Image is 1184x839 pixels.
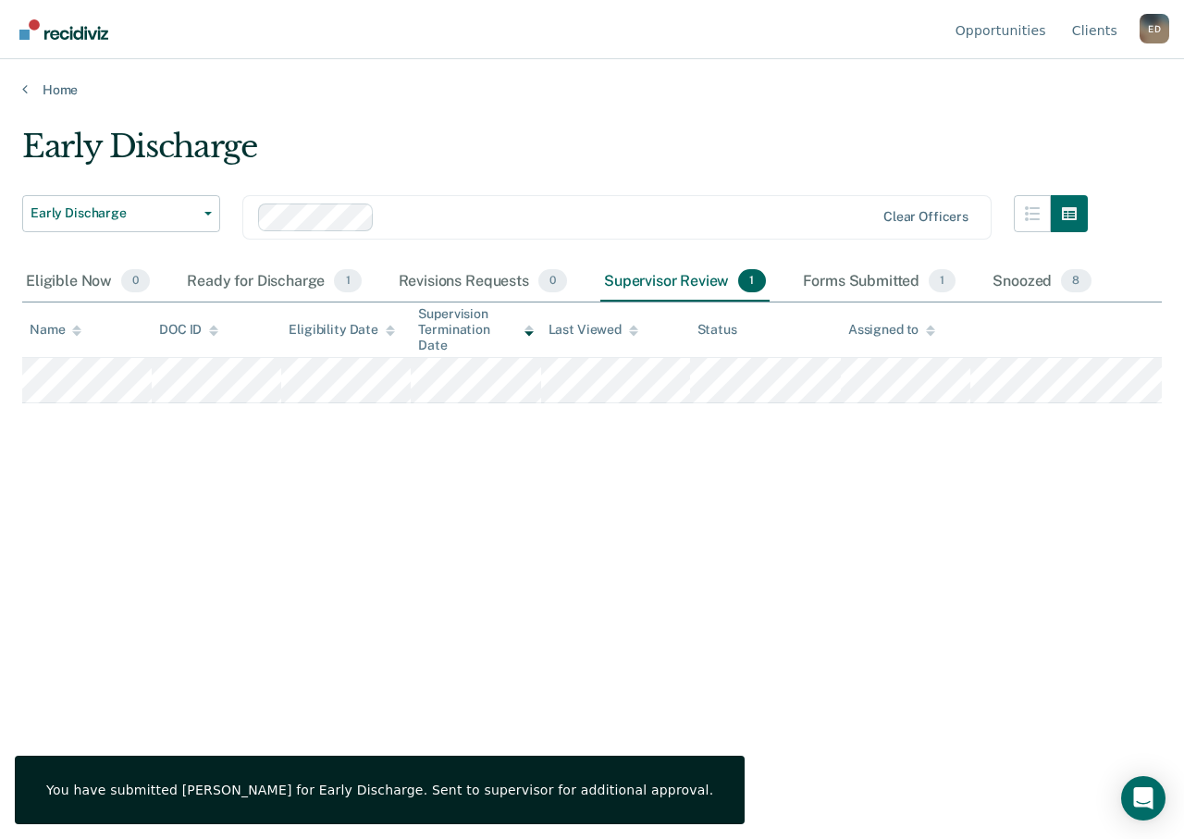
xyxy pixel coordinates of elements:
div: Last Viewed [549,322,638,338]
div: Status [697,322,737,338]
span: 8 [1061,269,1091,293]
div: Assigned to [848,322,935,338]
span: 0 [121,269,150,293]
span: Early Discharge [31,205,197,221]
div: Forms Submitted1 [799,262,960,302]
div: Clear officers [883,209,968,225]
div: You have submitted [PERSON_NAME] for Early Discharge. Sent to supervisor for additional approval. [46,782,713,798]
div: Eligible Now0 [22,262,154,302]
span: 1 [929,269,956,293]
div: Supervisor Review1 [600,262,770,302]
div: Open Intercom Messenger [1121,776,1165,820]
div: DOC ID [159,322,218,338]
div: Ready for Discharge1 [183,262,364,302]
div: Name [30,322,81,338]
div: Supervision Termination Date [418,306,533,352]
div: Snoozed8 [989,262,1094,302]
button: Profile dropdown button [1140,14,1169,43]
span: 0 [538,269,567,293]
div: E D [1140,14,1169,43]
div: Early Discharge [22,128,1088,180]
div: Revisions Requests0 [395,262,571,302]
span: 1 [738,269,765,293]
a: Home [22,81,1162,98]
img: Recidiviz [19,19,108,40]
span: 1 [334,269,361,293]
div: Eligibility Date [289,322,395,338]
button: Early Discharge [22,195,220,232]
